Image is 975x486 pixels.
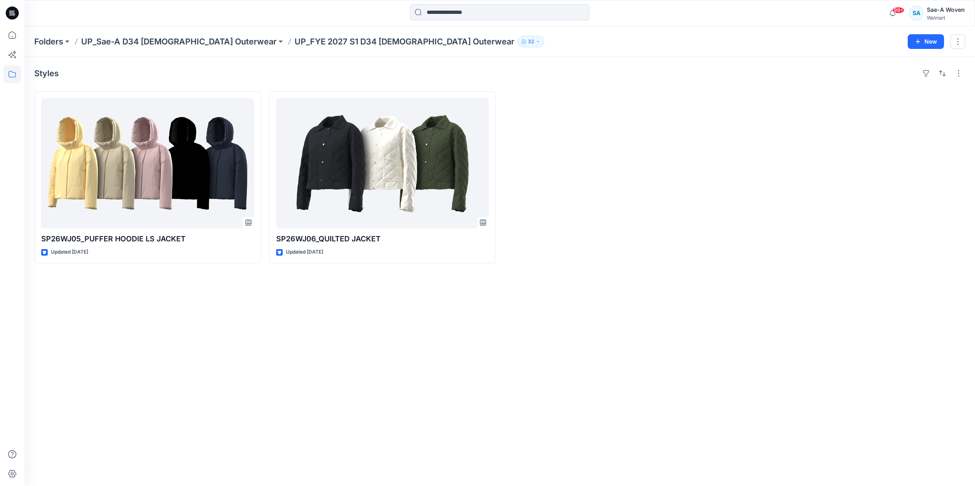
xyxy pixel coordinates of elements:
h4: Styles [34,68,59,78]
button: 32 [518,36,544,47]
p: SP26WJ05_PUFFER HOODIE LS JACKET [41,233,254,245]
a: Folders [34,36,63,47]
button: New [908,34,944,49]
p: Updated [DATE] [51,248,88,256]
p: Updated [DATE] [286,248,323,256]
p: 32 [528,37,534,46]
p: SP26WJ06_QUILTED JACKET [276,233,489,245]
p: UP_FYE 2027 S1 D34 [DEMOGRAPHIC_DATA] Outerwear [295,36,514,47]
a: SP26WJ05_PUFFER HOODIE LS JACKET [41,98,254,228]
a: UP_Sae-A D34 [DEMOGRAPHIC_DATA] Outerwear [81,36,277,47]
div: SA [909,6,924,20]
div: Walmart [927,15,965,21]
span: 99+ [892,7,904,13]
a: SP26WJ06_QUILTED JACKET [276,98,489,228]
div: Sae-A Woven [927,5,965,15]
